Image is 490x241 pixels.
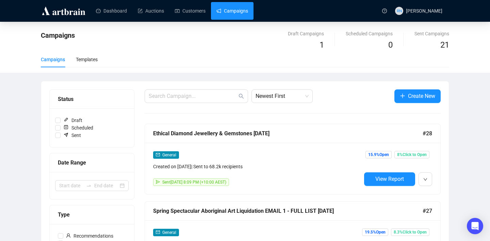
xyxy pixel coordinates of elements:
img: logo [41,5,86,16]
span: 8.3% Click to Open [391,228,429,236]
div: Open Intercom Messenger [467,218,483,234]
span: 19.5% Open [362,228,388,236]
a: Auctions [138,2,164,20]
span: Newest First [256,90,309,103]
div: Created on [DATE] | Sent to 68.2k recipients [153,163,361,170]
span: RN [396,7,402,14]
span: plus [400,93,405,99]
span: user [66,233,71,238]
span: Draft [61,117,85,124]
span: View Report [375,176,404,182]
div: Draft Campaigns [288,30,324,37]
span: Scheduled [61,124,96,132]
div: Templates [76,56,98,63]
span: 21 [440,40,449,50]
span: Create New [408,92,435,100]
span: mail [156,153,160,157]
div: Type [58,210,126,219]
button: Create New [394,89,441,103]
span: General [162,153,176,157]
span: Sent [DATE] 8:09 PM (+10:00 AEST) [162,180,226,185]
span: General [162,230,176,235]
span: Recommendations [63,232,116,240]
span: question-circle [382,8,387,13]
span: send [156,180,160,184]
div: Sent Campaigns [414,30,449,37]
input: Search Campaign... [149,92,237,100]
input: Start date [59,182,83,189]
span: 15.9% Open [365,151,392,158]
span: down [423,177,427,182]
span: 1 [320,40,324,50]
span: #28 [423,129,432,138]
a: Dashboard [96,2,127,20]
span: Campaigns [41,31,75,39]
div: Campaigns [41,56,65,63]
div: Scheduled Campaigns [346,30,393,37]
span: mail [156,230,160,234]
a: Ethical Diamond Jewellery & Gemstones [DATE]#28mailGeneralCreated on [DATE]| Sent to 68.2k recipi... [145,124,441,194]
span: search [239,93,244,99]
span: #27 [423,207,432,215]
div: Spring Spectacular Aboriginal Art Liquidation EMAIL 1 - FULL LIST [DATE] [153,207,423,215]
button: View Report [364,172,415,186]
span: swap-right [86,183,92,188]
span: [PERSON_NAME] [406,8,442,14]
a: Customers [175,2,206,20]
span: 0 [388,40,393,50]
span: 8% Click to Open [394,151,429,158]
span: to [86,183,92,188]
input: End date [94,182,118,189]
a: Campaigns [216,2,248,20]
div: Status [58,95,126,103]
div: Date Range [58,158,126,167]
span: Sent [61,132,84,139]
div: Ethical Diamond Jewellery & Gemstones [DATE] [153,129,423,138]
